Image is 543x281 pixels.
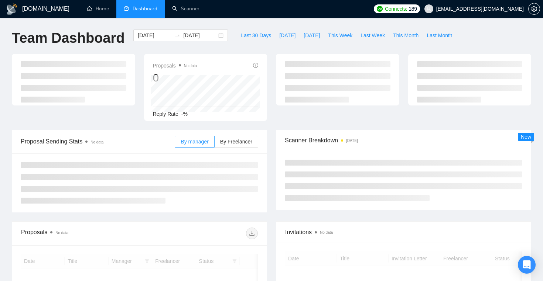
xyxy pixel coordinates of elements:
[174,32,180,38] span: swap-right
[528,6,540,12] a: setting
[385,5,407,13] span: Connects:
[153,71,197,85] div: 0
[393,31,419,39] span: This Month
[324,30,356,41] button: This Week
[172,6,199,12] a: searchScanner
[181,111,188,117] span: -%
[328,31,352,39] span: This Week
[279,31,296,39] span: [DATE]
[528,3,540,15] button: setting
[285,228,522,237] span: Invitations
[423,30,456,41] button: Last Month
[174,32,180,38] span: to
[529,6,540,12] span: setting
[518,256,536,274] div: Open Intercom Messenger
[241,31,271,39] span: Last 30 Days
[183,31,217,39] input: End date
[6,3,18,15] img: logo
[153,61,197,70] span: Proposals
[300,30,324,41] button: [DATE]
[320,230,333,235] span: No data
[409,5,417,13] span: 189
[21,228,140,239] div: Proposals
[237,30,275,41] button: Last 30 Days
[153,111,178,117] span: Reply Rate
[220,139,252,145] span: By Freelancer
[181,139,208,145] span: By manager
[275,30,300,41] button: [DATE]
[521,134,531,140] span: New
[90,140,103,144] span: No data
[389,30,423,41] button: This Month
[285,136,522,145] span: Scanner Breakdown
[12,30,124,47] h1: Team Dashboard
[346,139,358,143] time: [DATE]
[427,31,452,39] span: Last Month
[356,30,389,41] button: Last Week
[21,137,175,146] span: Proposal Sending Stats
[184,64,197,68] span: No data
[124,6,129,11] span: dashboard
[253,63,258,68] span: info-circle
[304,31,320,39] span: [DATE]
[138,31,171,39] input: Start date
[133,6,157,12] span: Dashboard
[87,6,109,12] a: homeHome
[361,31,385,39] span: Last Week
[55,231,68,235] span: No data
[426,6,431,11] span: user
[377,6,383,12] img: upwork-logo.png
